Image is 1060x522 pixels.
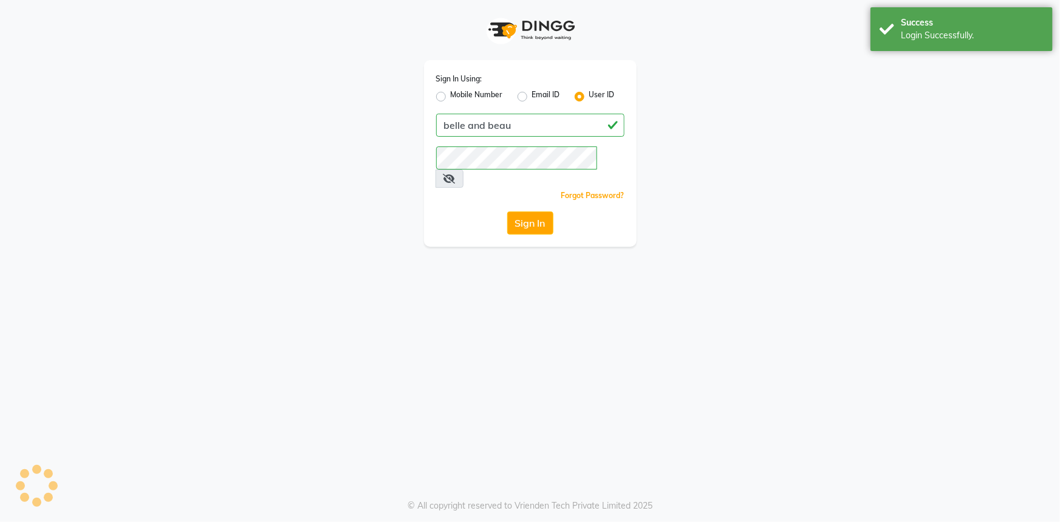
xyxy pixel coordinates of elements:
a: Forgot Password? [561,191,624,200]
div: Success [901,16,1044,29]
input: Username [436,146,597,170]
label: Sign In Using: [436,74,482,84]
label: User ID [589,89,615,104]
input: Username [436,114,624,137]
label: Email ID [532,89,560,104]
div: Login Successfully. [901,29,1044,42]
label: Mobile Number [451,89,503,104]
img: logo1.svg [482,12,579,48]
button: Sign In [507,211,553,235]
